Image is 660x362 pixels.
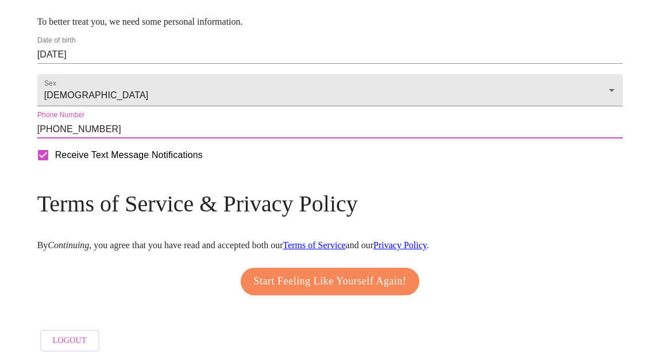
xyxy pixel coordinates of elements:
[241,268,420,295] button: Start Feeling Like Yourself Again!
[254,272,407,291] span: Start Feeling Like Yourself Again!
[40,330,99,352] button: Logout
[37,112,84,119] label: Phone Number
[373,240,427,250] a: Privacy Policy
[37,37,76,44] label: Date of birth
[37,74,623,106] div: [DEMOGRAPHIC_DATA]
[37,190,623,217] h3: Terms of Service & Privacy Policy
[37,17,623,27] p: To better treat you, we need some personal information.
[283,240,346,250] a: Terms of Service
[48,240,89,250] em: Continuing
[53,334,87,348] span: Logout
[37,240,623,251] p: By , you agree that you have read and accepted both our and our .
[55,148,203,162] span: Receive Text Message Notifications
